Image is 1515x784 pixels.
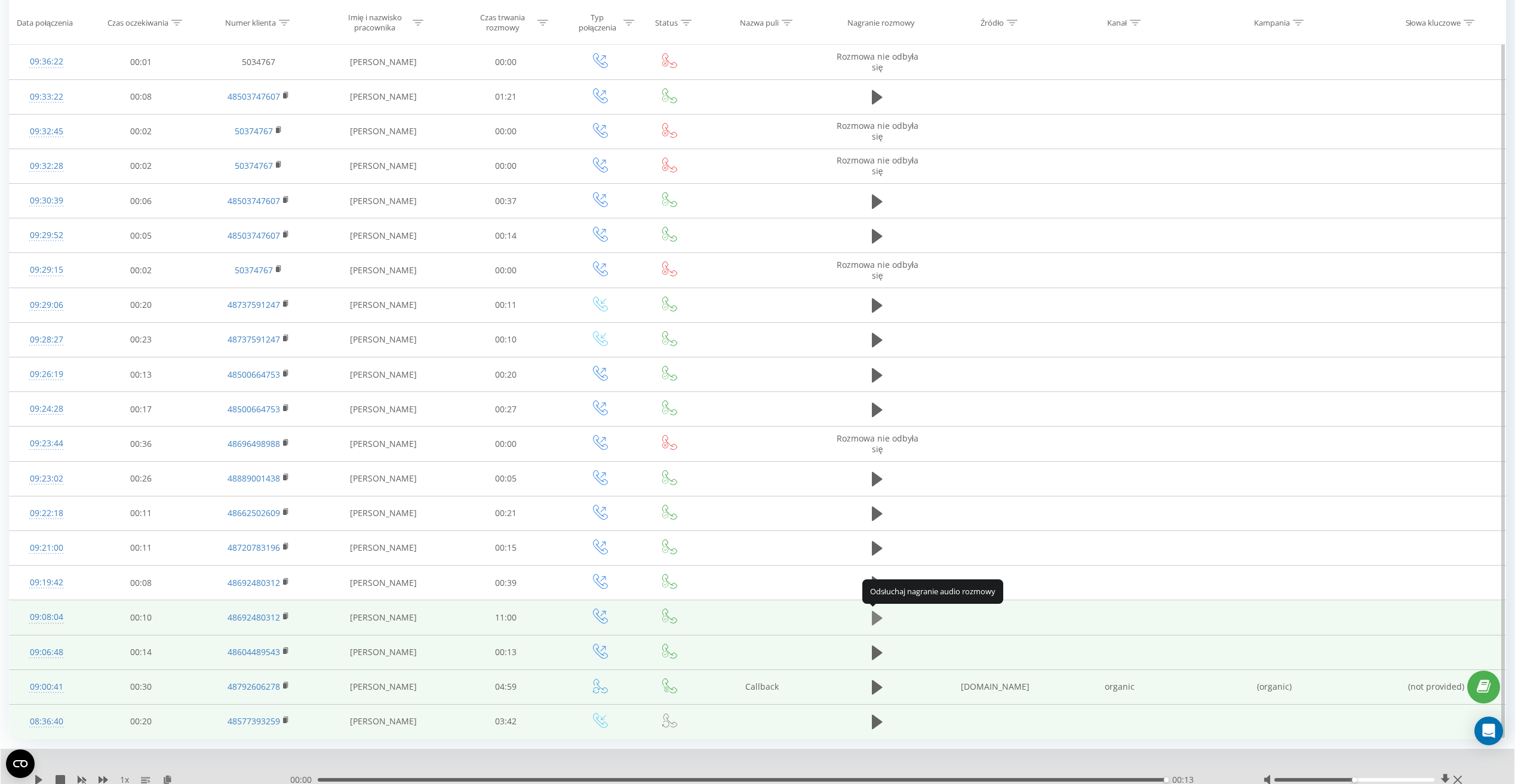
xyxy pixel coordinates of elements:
[83,530,198,565] td: 00:11
[1352,777,1357,782] div: Accessibility label
[83,253,198,288] td: 00:02
[21,294,71,317] div: 09:29:06
[228,681,280,692] a: 48792606278
[21,85,71,109] div: 09:33:22
[21,641,71,664] div: 09:06:48
[83,357,198,392] td: 00:13
[319,704,448,739] td: [PERSON_NAME]
[1058,669,1182,704] td: organic
[21,710,71,733] div: 08:36:40
[837,259,918,281] span: Rozmowa nie odbyła się
[655,17,678,27] div: Status
[83,461,198,496] td: 00:26
[319,496,448,530] td: [PERSON_NAME]
[448,566,563,600] td: 00:39
[199,45,319,79] td: 5034767
[83,288,198,322] td: 00:20
[21,363,71,386] div: 09:26:19
[21,467,71,490] div: 09:23:02
[228,473,280,484] a: 48889001438
[319,600,448,635] td: [PERSON_NAME]
[837,433,918,455] span: Rozmowa nie odbyła się
[21,258,71,282] div: 09:29:15
[319,566,448,600] td: [PERSON_NAME]
[448,288,563,322] td: 00:11
[235,264,273,276] a: 50374767
[448,669,563,704] td: 04:59
[235,125,273,137] a: 50374767
[448,45,563,79] td: 00:00
[448,704,563,739] td: 03:42
[448,322,563,357] td: 00:10
[319,392,448,427] td: [PERSON_NAME]
[21,155,71,178] div: 09:32:28
[319,288,448,322] td: [PERSON_NAME]
[448,600,563,635] td: 11:00
[83,114,198,149] td: 00:02
[448,392,563,427] td: 00:27
[448,184,563,218] td: 00:37
[83,218,198,253] td: 00:05
[83,669,198,704] td: 00:30
[21,328,71,351] div: 09:28:27
[1254,17,1290,27] div: Kampania
[319,530,448,565] td: [PERSON_NAME]
[83,149,198,183] td: 00:02
[981,17,1004,27] div: Źródło
[228,369,280,380] a: 48500664753
[1406,17,1461,27] div: Słowa kluczowe
[83,322,198,357] td: 00:23
[448,357,563,392] td: 00:20
[228,646,280,658] a: 48604489543
[21,432,71,455] div: 09:23:44
[319,635,448,669] td: [PERSON_NAME]
[228,195,280,206] a: 48503747607
[107,17,168,27] div: Czas oczekiwania
[21,536,71,560] div: 09:21:00
[1107,17,1127,27] div: Kanał
[319,184,448,218] td: [PERSON_NAME]
[448,253,563,288] td: 00:00
[21,189,71,212] div: 09:30:39
[448,79,563,114] td: 01:21
[1164,777,1169,782] div: Accessibility label
[228,438,280,449] a: 48696498988
[1474,717,1503,745] div: Open Intercom Messenger
[319,322,448,357] td: [PERSON_NAME]
[21,224,71,247] div: 09:29:52
[448,461,563,496] td: 00:05
[448,218,563,253] td: 00:14
[83,600,198,635] td: 00:10
[448,114,563,149] td: 00:00
[319,114,448,149] td: [PERSON_NAME]
[17,17,73,27] div: Data połączenia
[319,253,448,288] td: [PERSON_NAME]
[21,571,71,594] div: 09:19:42
[83,79,198,114] td: 00:08
[6,749,35,778] button: Open CMP widget
[319,149,448,183] td: [PERSON_NAME]
[83,45,198,79] td: 00:01
[319,357,448,392] td: [PERSON_NAME]
[83,566,198,600] td: 00:08
[740,17,779,27] div: Nazwa puli
[319,45,448,79] td: [PERSON_NAME]
[228,542,280,553] a: 48720783196
[448,635,563,669] td: 00:13
[21,675,71,699] div: 09:00:41
[862,579,1003,603] div: Odsłuchaj nagranie audio rozmowy
[225,17,276,27] div: Numer klienta
[83,704,198,739] td: 00:20
[837,120,918,142] span: Rozmowa nie odbyła się
[574,13,620,33] div: Typ połączenia
[235,160,273,171] a: 50374767
[21,120,71,143] div: 09:32:45
[83,635,198,669] td: 00:14
[83,392,198,427] td: 00:17
[21,502,71,525] div: 09:22:18
[228,577,280,588] a: 48692480312
[1182,669,1367,704] td: (organic)
[702,669,822,704] td: Callback
[83,427,198,461] td: 00:36
[21,397,71,421] div: 09:24:28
